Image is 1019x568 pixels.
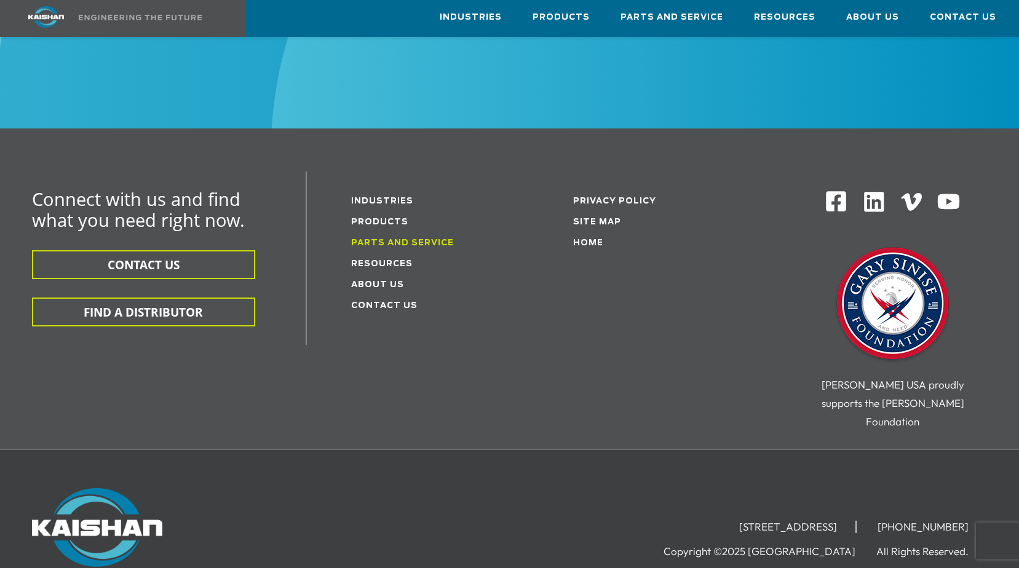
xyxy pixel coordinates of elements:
[930,1,996,34] a: Contact Us
[32,298,255,326] button: FIND A DISTRIBUTOR
[351,260,413,268] a: Resources
[32,488,162,567] img: Kaishan
[351,302,418,310] a: Contact Us
[721,521,857,533] li: [STREET_ADDRESS]
[573,239,603,247] a: Home
[351,197,413,205] a: Industries
[32,187,245,232] span: Connect with us and find what you need right now.
[859,521,987,533] li: [PHONE_NUMBER]
[754,1,815,34] a: Resources
[862,190,886,214] img: Linkedin
[901,193,922,211] img: Vimeo
[533,10,590,25] span: Products
[79,15,202,20] img: Engineering the future
[937,190,961,214] img: Youtube
[831,243,954,366] img: Gary Sinise Foundation
[754,10,815,25] span: Resources
[664,545,874,558] li: Copyright ©2025 [GEOGRAPHIC_DATA]
[351,239,454,247] a: Parts and service
[825,190,847,213] img: Facebook
[351,218,408,226] a: Products
[822,378,964,428] span: [PERSON_NAME] USA proudly supports the [PERSON_NAME] Foundation
[573,197,656,205] a: Privacy Policy
[440,10,502,25] span: Industries
[32,250,255,279] button: CONTACT US
[876,545,987,558] li: All Rights Reserved.
[573,218,621,226] a: Site Map
[846,1,899,34] a: About Us
[440,1,502,34] a: Industries
[621,1,723,34] a: Parts and Service
[621,10,723,25] span: Parts and Service
[351,281,404,289] a: About Us
[930,10,996,25] span: Contact Us
[533,1,590,34] a: Products
[846,10,899,25] span: About Us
